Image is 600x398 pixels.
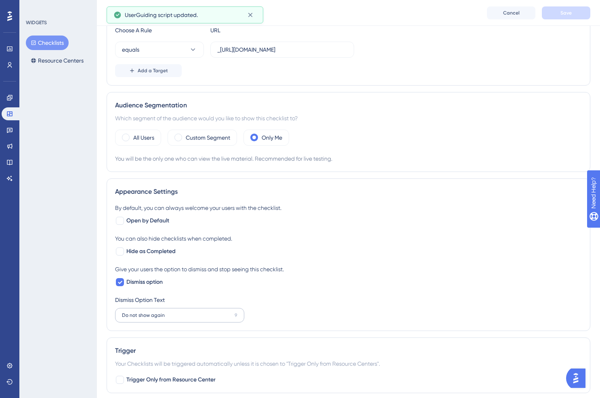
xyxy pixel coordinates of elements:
[115,346,582,356] div: Trigger
[115,64,182,77] button: Add a Target
[210,25,299,35] div: URL
[487,6,535,19] button: Cancel
[126,277,163,287] span: Dismiss option
[125,10,198,20] span: UserGuiding script updated.
[186,133,230,142] label: Custom Segment
[503,10,520,16] span: Cancel
[560,10,572,16] span: Save
[235,312,237,318] div: 9
[115,203,582,213] div: By default, you can always welcome your users with the checklist.
[26,53,88,68] button: Resource Centers
[115,187,582,197] div: Appearance Settings
[115,359,582,369] div: Your Checklists will be triggered automatically unless it is chosen to "Trigger Only from Resourc...
[19,2,50,12] span: Need Help?
[126,216,169,226] span: Open by Default
[115,264,582,274] div: Give your users the option to dismiss and stop seeing this checklist.
[126,375,216,385] span: Trigger Only from Resource Center
[115,101,582,110] div: Audience Segmentation
[262,133,282,142] label: Only Me
[133,133,154,142] label: All Users
[26,19,47,26] div: WIDGETS
[542,6,590,19] button: Save
[126,247,176,256] span: Hide as Completed
[115,154,582,163] div: You will be the only one who can view the live material. Recommended for live testing.
[115,113,582,123] div: Which segment of the audience would you like to show this checklist to?
[26,36,69,50] button: Checklists
[138,67,168,74] span: Add a Target
[115,234,582,243] div: You can also hide checklists when completed.
[122,45,139,54] span: equals
[115,42,204,58] button: equals
[217,45,347,54] input: yourwebsite.com/path
[122,312,231,318] input: 9
[566,366,590,390] iframe: UserGuiding AI Assistant Launcher
[115,295,165,305] div: Dismiss Option Text
[115,25,204,35] div: Choose A Rule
